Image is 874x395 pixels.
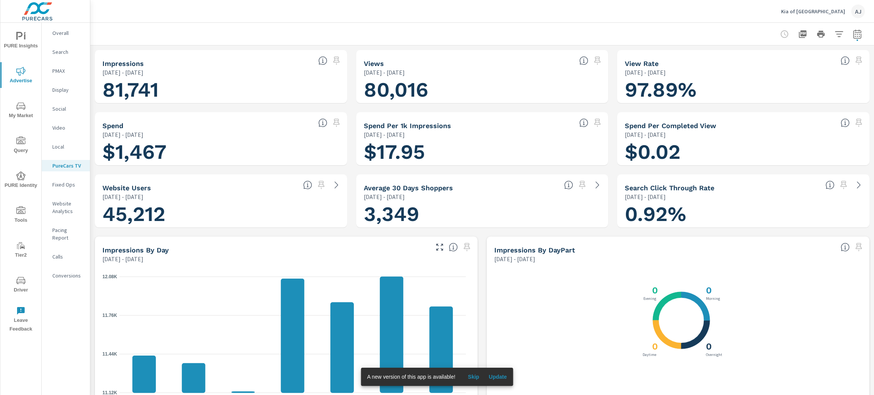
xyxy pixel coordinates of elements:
p: Morning [704,297,722,301]
p: Evening [642,297,658,301]
h5: Website Users [102,184,151,192]
span: Leave Feedback [3,306,39,334]
div: Display [42,84,90,96]
span: The number of impressions, broken down by the day of the week they occurred. [449,243,458,252]
p: PMAX [52,67,84,75]
text: 11.76K [102,313,117,318]
button: "Export Report to PDF" [795,27,810,42]
span: Select a preset date range to save this widget [461,241,473,253]
span: Advertise [3,67,39,85]
div: nav menu [0,23,41,337]
div: Overall [42,27,90,39]
p: [DATE] - [DATE] [625,130,666,139]
span: Select a preset date range to save this widget [591,55,604,67]
p: Overnight [704,353,724,357]
p: Pacing Report [52,226,84,241]
p: [DATE] - [DATE] [364,130,405,139]
span: Select a preset date range to save this widget [853,241,865,253]
span: A rolling 30 day total of daily Shoppers on the dealership website, averaged over the selected da... [564,180,573,190]
span: Tier2 [3,241,39,260]
a: See more details in report [330,179,343,191]
span: Select a preset date range to save this widget [576,179,588,191]
span: Number of times your connected TV ad was presented to a user. [Source: This data is provided by t... [318,56,327,65]
span: Driver [3,276,39,295]
p: [DATE] - [DATE] [364,192,405,201]
div: Website Analytics [42,198,90,217]
h5: Impressions by DayPart [494,246,575,254]
h1: 81,741 [102,77,340,103]
button: Select Date Range [850,27,865,42]
h5: Impressions [102,60,144,67]
h1: 80,016 [364,77,601,103]
text: 12.08K [102,274,117,279]
span: Only DoubleClick Video impressions can be broken down by time of day. [841,243,850,252]
p: [DATE] - [DATE] [102,192,143,201]
div: Conversions [42,270,90,281]
span: A new version of this app is available! [367,374,456,380]
div: AJ [851,5,865,18]
span: Total spend per 1,000 impressions. [Source: This data is provided by the video advertising platform] [841,118,850,127]
span: Percentage of users who viewed your campaigns who clicked through to your website. For example, i... [825,180,835,190]
text: 11.44K [102,351,117,357]
p: Conversions [52,272,84,279]
h1: 3,349 [364,201,601,227]
p: Search [52,48,84,56]
div: Social [42,103,90,114]
a: See more details in report [853,179,865,191]
p: Daytime [641,353,658,357]
h5: Average 30 Days Shoppers [364,184,453,192]
span: Select a preset date range to save this widget [853,55,865,67]
p: [DATE] - [DATE] [102,130,143,139]
h1: 45,212 [102,201,340,227]
h1: 97.89% [625,77,862,103]
h5: View Rate [625,60,659,67]
div: Video [42,122,90,133]
span: Select a preset date range to save this widget [591,117,604,129]
span: Select a preset date range to save this widget [330,55,343,67]
p: Local [52,143,84,150]
button: Print Report [813,27,828,42]
p: [DATE] - [DATE] [102,68,143,77]
h5: Search Click Through Rate [625,184,714,192]
p: Fixed Ops [52,181,84,188]
span: Select a preset date range to save this widget [838,179,850,191]
p: [DATE] - [DATE] [625,192,666,201]
button: Skip [461,371,486,383]
h5: Spend Per 1k Impressions [364,122,451,130]
span: Query [3,136,39,155]
p: [DATE] - [DATE] [494,254,535,263]
h3: 0 [704,285,712,296]
h3: 0 [704,341,712,352]
div: Pacing Report [42,224,90,243]
span: Select a preset date range to save this widget [853,117,865,129]
span: My Market [3,102,39,120]
div: PureCars TV [42,160,90,171]
span: Update [489,373,507,380]
h3: 0 [651,341,658,352]
p: PureCars TV [52,162,84,169]
span: Total spend per 1,000 impressions. [Source: This data is provided by the video advertising platform] [579,118,588,127]
div: Local [42,141,90,152]
div: PMAX [42,65,90,77]
span: Percentage of Impressions where the ad was viewed completely. “Impressions” divided by “Views”. [... [841,56,850,65]
p: [DATE] - [DATE] [364,68,405,77]
p: Website Analytics [52,200,84,215]
span: Skip [464,373,483,380]
p: Overall [52,29,84,37]
p: Social [52,105,84,113]
h1: $17.95 [364,139,601,165]
span: PURE Insights [3,32,39,50]
h5: Spend Per Completed View [625,122,716,130]
div: Search [42,46,90,58]
span: Tools [3,206,39,225]
span: PURE Identity [3,171,39,190]
button: Apply Filters [832,27,847,42]
p: Video [52,124,84,132]
p: Kia of [GEOGRAPHIC_DATA] [781,8,845,15]
h5: Spend [102,122,123,130]
p: [DATE] - [DATE] [102,254,143,263]
span: Unique website visitors over the selected time period. [Source: Website Analytics] [303,180,312,190]
p: Display [52,86,84,94]
h1: $1,467 [102,139,340,165]
div: Calls [42,251,90,262]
